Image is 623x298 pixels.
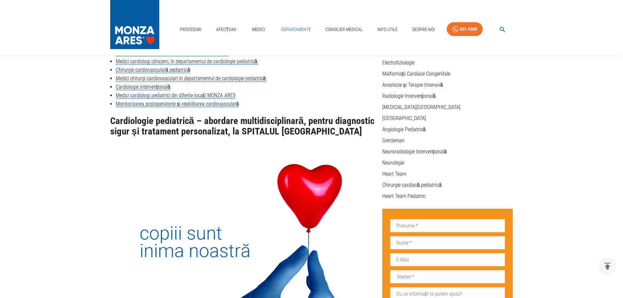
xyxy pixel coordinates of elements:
[110,116,377,136] h2: Cardiologie pediatrică – abordare multidisciplinară, pentru diagnostic sigur și tratament persona...
[382,104,460,110] a: [MEDICAL_DATA][GEOGRAPHIC_DATA]
[116,75,267,82] a: Medici chirurgi cardiovasculari în departamentul de cardiologie pediatrică:
[382,82,443,88] a: Anestezie și Terapie Intensivă
[382,71,450,77] a: Malformații Cardiace Congenitale
[248,23,269,36] a: Medici
[382,171,406,177] a: Heart Team
[382,182,442,188] a: Chirurgie cardiacă pediatrică
[116,67,190,73] a: Chirurgie cardiovasculară pediatrică
[382,115,426,121] a: [GEOGRAPHIC_DATA]
[177,23,204,36] a: Proceduri
[382,149,447,155] a: Neuroradiologie Intervențională
[116,101,239,107] a: Monitorizarea postoperatorie și reabilitarea cardiovasculară
[382,93,436,99] a: Radiologie Intervențională
[116,92,235,99] a: Medici cardiologi pediatrici din diferite locații MONZA ARES
[460,25,477,33] div: 031 9300
[382,60,414,66] a: Electrofiziologie
[447,22,483,36] a: 031 9300
[323,23,365,36] a: Consilier Medical
[214,23,239,36] a: Afecțiuni
[382,160,404,166] a: Neurologie
[116,58,258,65] a: Medici cardiologi clinicieni, în departamentul de cardiologie pediatrică:
[410,23,437,36] a: Despre Noi
[382,126,426,132] a: Angiologie Pediatrică
[375,23,400,36] a: Info Utile
[279,23,314,36] a: Departamente
[598,257,616,275] button: delete
[116,84,170,90] a: Cardiologie intervențională
[116,50,229,56] a: Cardiologie clinică – pentru un diagnostic sigur și rapid
[382,137,405,144] a: Gentleman
[382,193,425,199] a: Heart Team Pediatric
